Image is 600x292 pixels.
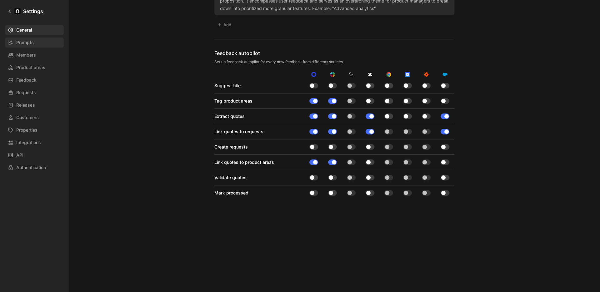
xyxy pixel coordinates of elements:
a: Customers [5,113,64,123]
div: Extract quotes [214,113,245,120]
span: API [16,151,23,159]
span: Product areas [16,64,45,71]
span: Customers [16,114,39,121]
a: API [5,150,64,160]
a: General [5,25,64,35]
a: Settings [5,5,46,18]
span: Integrations [16,139,41,146]
span: Prompts [16,39,34,46]
div: Link quotes to product areas [214,159,274,166]
a: Releases [5,100,64,110]
button: Add [214,20,234,29]
span: Releases [16,101,35,109]
span: Authentication [16,164,46,171]
div: Suggest title [214,82,241,89]
span: Feedback [16,76,37,84]
a: Prompts [5,38,64,48]
a: Properties [5,125,64,135]
div: Validate quotes [214,174,247,181]
span: Properties [16,126,37,134]
h1: Settings [23,8,43,15]
span: Requests [16,89,36,96]
div: Set up feedback autopilot for every new feedback from differents sources [214,59,454,64]
a: Integrations [5,138,64,148]
span: Members [16,51,36,59]
a: Requests [5,88,64,98]
div: Link quotes to requests [214,128,263,135]
a: Feedback [5,75,64,85]
div: Feedback autopilot [214,49,454,57]
a: Authentication [5,163,64,173]
a: Members [5,50,64,60]
div: Create requests [214,143,248,151]
div: Tag product areas [214,97,252,105]
div: Mark processed [214,189,248,197]
a: Product areas [5,63,64,73]
span: General [16,26,32,34]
